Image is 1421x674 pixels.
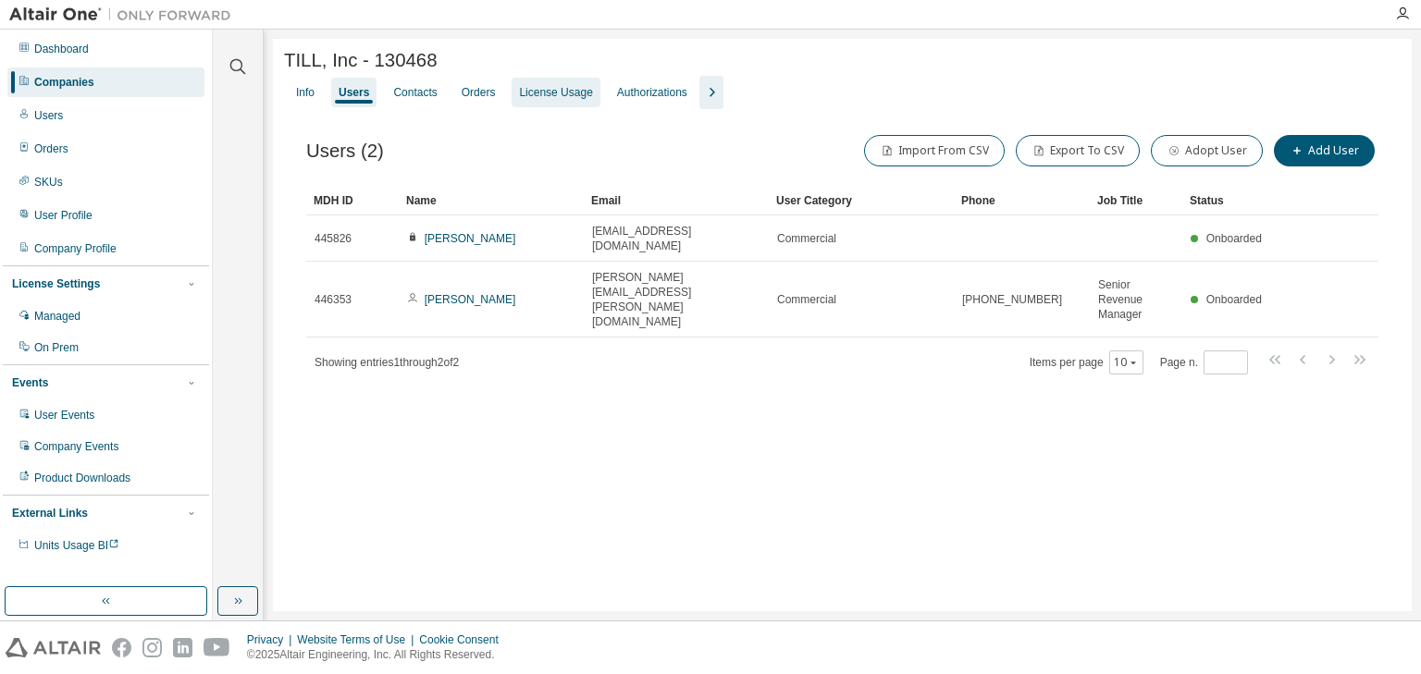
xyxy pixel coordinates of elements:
img: Altair One [9,6,241,24]
div: Product Downloads [34,471,130,485]
div: Name [406,186,576,215]
img: instagram.svg [142,638,162,657]
span: Users (2) [306,141,384,162]
span: TILL, Inc - 130468 [284,50,438,71]
div: Contacts [393,85,437,100]
span: [PERSON_NAME][EMAIL_ADDRESS][PERSON_NAME][DOMAIN_NAME] [592,270,760,329]
div: Info [296,85,315,100]
span: Commercial [777,231,836,246]
span: [EMAIL_ADDRESS][DOMAIN_NAME] [592,224,760,253]
button: Adopt User [1151,135,1263,166]
a: [PERSON_NAME] [425,232,516,245]
div: Job Title [1097,186,1175,215]
img: altair_logo.svg [6,638,101,657]
button: 10 [1114,355,1139,370]
span: 445826 [315,231,352,246]
div: Website Terms of Use [297,632,419,647]
div: Company Profile [34,241,117,256]
div: Cookie Consent [419,632,509,647]
img: youtube.svg [204,638,230,657]
button: Add User [1274,135,1375,166]
div: Company Events [34,439,118,454]
div: Users [339,85,369,100]
div: External Links [12,506,88,521]
p: © 2025 Altair Engineering, Inc. All Rights Reserved. [247,647,510,663]
span: [PHONE_NUMBER] [962,292,1062,307]
div: Users [34,108,63,123]
div: Orders [462,85,496,100]
span: Units Usage BI [34,539,119,552]
button: Export To CSV [1016,135,1140,166]
div: Phone [961,186,1082,215]
div: Events [12,375,48,390]
span: Items per page [1030,350,1143,374]
div: License Settings [12,276,100,291]
div: Authorizations [617,85,687,100]
div: Email [591,186,761,215]
div: Orders [34,141,68,156]
img: facebook.svg [112,638,131,657]
div: License Usage [519,85,592,100]
div: Privacy [247,632,297,647]
button: Import From CSV [864,135,1005,166]
div: MDH ID [314,186,391,215]
div: Companies [34,75,94,90]
div: Managed [34,309,80,324]
div: Dashboard [34,42,89,56]
a: [PERSON_NAME] [425,293,516,306]
span: Showing entries 1 through 2 of 2 [315,356,459,369]
div: On Prem [34,340,79,355]
span: Commercial [777,292,836,307]
div: User Category [776,186,946,215]
span: Senior Revenue Manager [1098,277,1174,322]
img: linkedin.svg [173,638,192,657]
div: User Profile [34,208,93,223]
div: Status [1190,186,1267,215]
span: 446353 [315,292,352,307]
div: SKUs [34,175,63,190]
div: User Events [34,408,94,423]
span: Page n. [1160,350,1248,374]
span: Onboarded [1206,232,1262,245]
span: Onboarded [1206,293,1262,306]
